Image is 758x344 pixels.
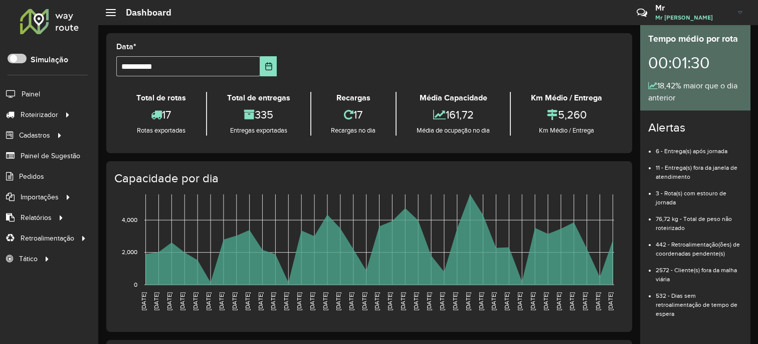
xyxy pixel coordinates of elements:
span: Importações [21,192,59,202]
text: [DATE] [529,292,536,310]
text: [DATE] [555,292,562,310]
text: [DATE] [192,292,199,310]
text: [DATE] [309,292,315,310]
div: Média Capacidade [399,92,507,104]
text: [DATE] [439,292,445,310]
text: [DATE] [257,292,264,310]
text: [DATE] [387,292,393,310]
span: Roteirizador [21,109,58,120]
text: [DATE] [244,292,251,310]
text: 4,000 [122,216,137,223]
text: [DATE] [582,292,588,310]
div: Entregas exportadas [210,126,308,136]
text: [DATE] [231,292,238,310]
text: [DATE] [374,292,381,310]
div: Km Médio / Entrega [513,92,620,104]
li: 442 - Retroalimentação(ões) de coordenadas pendente(s) [656,233,742,258]
li: 6 - Entrega(s) após jornada [656,139,742,156]
text: [DATE] [413,292,419,310]
a: Contato Rápido [631,2,653,24]
span: Cadastros [19,130,50,141]
div: Recargas [314,92,394,104]
text: 2,000 [122,249,137,256]
text: [DATE] [205,292,212,310]
div: Total de rotas [119,92,204,104]
h3: Mr [655,3,730,13]
text: [DATE] [516,292,523,310]
div: 17 [119,104,204,126]
div: 18,42% maior que o dia anterior [648,80,742,104]
div: Recargas no dia [314,126,394,136]
li: 11 - Entrega(s) fora da janela de atendimento [656,156,742,181]
text: 0 [134,281,137,288]
text: [DATE] [335,292,341,310]
span: Retroalimentação [21,233,74,244]
text: [DATE] [322,292,328,310]
div: Total de entregas [210,92,308,104]
text: [DATE] [296,292,302,310]
text: [DATE] [283,292,289,310]
text: [DATE] [607,292,614,310]
span: Tático [19,254,38,264]
div: 17 [314,104,394,126]
text: [DATE] [400,292,406,310]
text: [DATE] [270,292,276,310]
text: [DATE] [542,292,549,310]
text: [DATE] [361,292,367,310]
div: 00:01:30 [648,46,742,80]
span: Painel [22,89,40,99]
text: [DATE] [490,292,497,310]
div: 335 [210,104,308,126]
text: [DATE] [179,292,185,310]
div: Rotas exportadas [119,126,204,136]
li: 532 - Dias sem retroalimentação de tempo de espera [656,284,742,318]
text: [DATE] [166,292,172,310]
li: 2572 - Cliente(s) fora da malha viária [656,258,742,284]
span: Painel de Sugestão [21,151,80,161]
text: [DATE] [465,292,471,310]
text: [DATE] [153,292,159,310]
span: Pedidos [19,171,44,182]
text: [DATE] [348,292,354,310]
text: [DATE] [452,292,458,310]
div: 161,72 [399,104,507,126]
text: [DATE] [595,292,601,310]
div: 5,260 [513,104,620,126]
h4: Capacidade por dia [114,171,622,186]
text: [DATE] [478,292,484,310]
div: Km Médio / Entrega [513,126,620,136]
span: Mr [PERSON_NAME] [655,13,730,22]
div: Tempo médio por rota [648,32,742,46]
li: 3 - Rota(s) com estouro de jornada [656,181,742,207]
text: [DATE] [426,292,432,310]
div: Média de ocupação no dia [399,126,507,136]
text: [DATE] [568,292,575,310]
h2: Dashboard [116,7,171,18]
span: Relatórios [21,212,52,223]
text: [DATE] [140,292,147,310]
h4: Alertas [648,121,742,135]
label: Data [116,41,136,53]
label: Simulação [31,54,68,66]
button: Choose Date [260,56,277,76]
text: [DATE] [503,292,510,310]
text: [DATE] [218,292,225,310]
li: 76,72 kg - Total de peso não roteirizado [656,207,742,233]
